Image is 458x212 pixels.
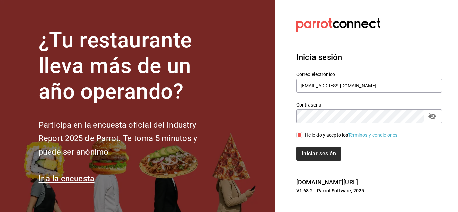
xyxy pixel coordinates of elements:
p: V1.68.2 - Parrot Software, 2025. [296,187,442,194]
a: [DOMAIN_NAME][URL] [296,179,358,186]
h3: Inicia sesión [296,51,442,63]
div: He leído y acepto los [305,132,399,139]
label: Contraseña [296,102,442,107]
input: Ingresa tu correo electrónico [296,79,442,93]
button: Iniciar sesión [296,147,341,161]
a: Términos y condiciones. [348,132,399,138]
h2: Participa en la encuesta oficial del Industry Report 2025 de Parrot. Te toma 5 minutos y puede se... [39,118,220,159]
a: Ir a la encuesta [39,174,95,183]
button: passwordField [426,111,438,122]
h1: ¿Tu restaurante lleva más de un año operando? [39,27,220,104]
label: Correo electrónico [296,72,442,77]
